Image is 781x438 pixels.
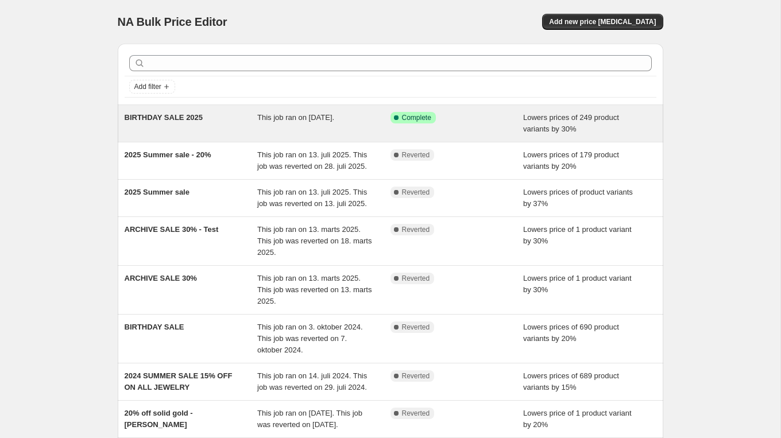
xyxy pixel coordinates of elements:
[523,323,619,343] span: Lowers prices of 690 product variants by 20%
[257,113,334,122] span: This job ran on [DATE].
[125,323,184,331] span: BIRTHDAY SALE
[257,274,372,305] span: This job ran on 13. marts 2025. This job was reverted on 13. marts 2025.
[542,14,663,30] button: Add new price [MEDICAL_DATA]
[523,274,632,294] span: Lowers price of 1 product variant by 30%
[125,150,211,159] span: 2025 Summer sale - 20%
[134,82,161,91] span: Add filter
[125,225,219,234] span: ARCHIVE SALE 30% - Test
[402,323,430,332] span: Reverted
[118,15,227,28] span: NA Bulk Price Editor
[129,80,175,94] button: Add filter
[402,150,430,160] span: Reverted
[523,225,632,245] span: Lowers price of 1 product variant by 30%
[402,409,430,418] span: Reverted
[523,371,619,392] span: Lowers prices of 689 product variants by 15%
[402,188,430,197] span: Reverted
[257,188,367,208] span: This job ran on 13. juli 2025. This job was reverted on 13. juli 2025.
[257,150,367,170] span: This job ran on 13. juli 2025. This job was reverted on 28. juli 2025.
[402,274,430,283] span: Reverted
[257,323,363,354] span: This job ran on 3. oktober 2024. This job was reverted on 7. oktober 2024.
[549,17,656,26] span: Add new price [MEDICAL_DATA]
[125,371,233,392] span: 2024 SUMMER SALE 15% OFF ON ALL JEWELRY
[257,225,372,257] span: This job ran on 13. marts 2025. This job was reverted on 18. marts 2025.
[257,371,367,392] span: This job ran on 14. juli 2024. This job was reverted on 29. juli 2024.
[125,274,197,282] span: ARCHIVE SALE 30%
[125,113,203,122] span: BIRTHDAY SALE 2025
[523,188,633,208] span: Lowers prices of product variants by 37%
[523,113,619,133] span: Lowers prices of 249 product variants by 30%
[125,188,190,196] span: 2025 Summer sale
[523,150,619,170] span: Lowers prices of 179 product variants by 20%
[402,113,431,122] span: Complete
[125,409,193,429] span: 20% off solid gold - [PERSON_NAME]
[402,225,430,234] span: Reverted
[523,409,632,429] span: Lowers price of 1 product variant by 20%
[257,409,362,429] span: This job ran on [DATE]. This job was reverted on [DATE].
[402,371,430,381] span: Reverted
